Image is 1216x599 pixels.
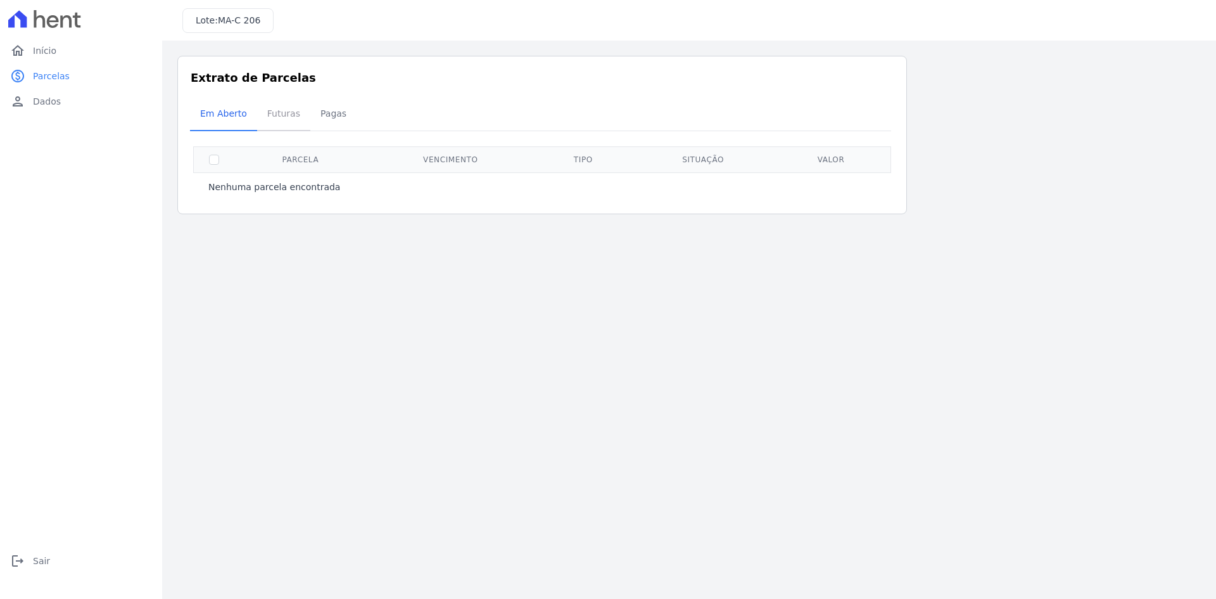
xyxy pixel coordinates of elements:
h3: Lote: [196,14,260,27]
i: paid [10,68,25,84]
span: MA-C 206 [218,15,260,25]
span: Em Aberto [193,101,255,126]
span: Pagas [313,101,354,126]
p: Nenhuma parcela encontrada [208,181,340,193]
h3: Extrato de Parcelas [191,69,894,86]
span: Início [33,44,56,57]
th: Parcela [234,146,367,172]
a: homeInício [5,38,157,63]
th: Valor [775,146,888,172]
th: Situação [632,146,775,172]
a: Futuras [257,98,310,131]
i: logout [10,553,25,569]
span: Futuras [260,101,308,126]
i: home [10,43,25,58]
a: Pagas [310,98,357,131]
a: Em Aberto [190,98,257,131]
th: Vencimento [367,146,535,172]
th: Tipo [535,146,632,172]
span: Sair [33,555,50,567]
span: Parcelas [33,70,70,82]
a: logoutSair [5,548,157,574]
span: Dados [33,95,61,108]
i: person [10,94,25,109]
a: paidParcelas [5,63,157,89]
a: personDados [5,89,157,114]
